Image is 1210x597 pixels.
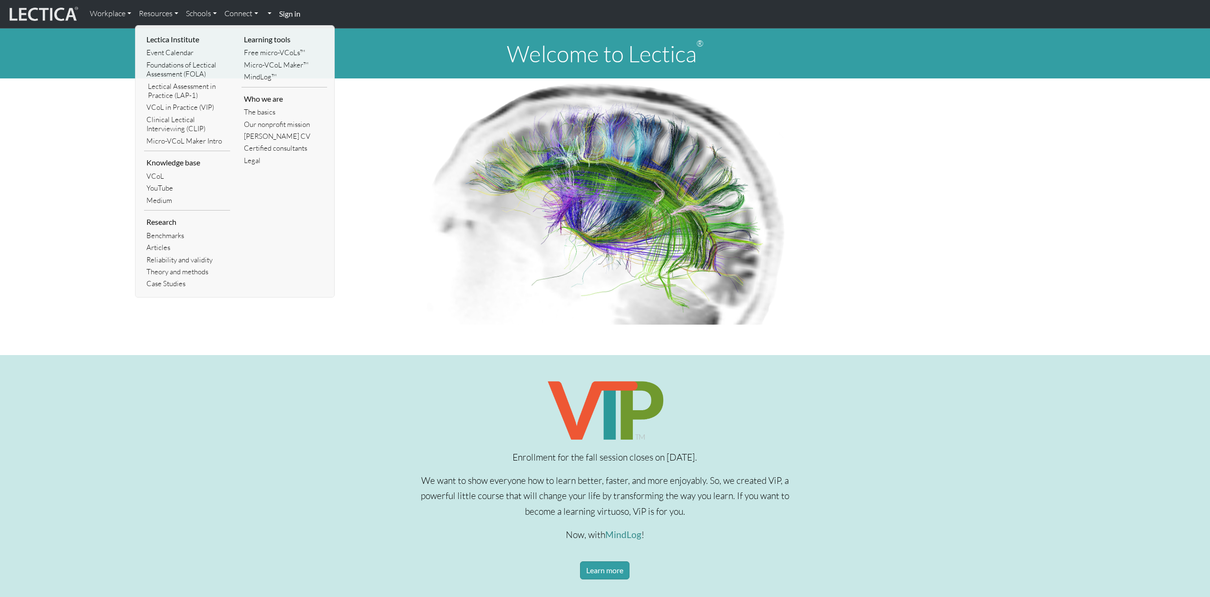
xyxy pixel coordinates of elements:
[242,32,328,47] li: Learning tools
[275,4,304,24] a: Sign in
[86,4,135,24] a: Workplace
[182,4,221,24] a: Schools
[144,278,230,289] a: Case Studies
[221,4,262,24] a: Connect
[144,114,230,135] a: Clinical Lectical Interviewing (CLIP)
[144,135,230,147] a: Micro-VCoL Maker Intro
[144,214,230,230] li: Research
[242,47,328,58] a: Free micro-VCoLs™
[242,91,328,106] li: Who we are
[7,5,78,23] img: lecticalive
[580,561,629,579] a: Learn more
[407,473,803,520] p: We want to show everyone how to learn better, faster, and more enjoyably. So, we created ViP, a p...
[144,47,230,58] a: Event Calendar
[279,9,300,18] strong: Sign in
[242,142,328,154] a: Certified consultants
[144,241,230,253] a: Articles
[144,266,230,278] a: Theory and methods
[144,80,230,102] a: Lectical Assessment in Practice (LAP-1)
[144,101,230,113] a: VCoL in Practice (VIP)
[144,59,230,80] a: Foundations of Lectical Assessment (FOLA)
[144,170,230,182] a: VCoL
[242,71,328,83] a: MindLog™
[697,38,704,48] sup: ®
[605,529,641,540] a: MindLog
[135,4,182,24] a: Resources
[407,450,803,465] p: Enrollment for the fall session closes on [DATE].
[242,118,328,130] a: Our nonprofit mission
[420,78,790,325] img: Human Connectome Project Image
[242,106,328,118] a: The basics
[407,527,803,543] p: Now, with !
[144,182,230,194] a: YouTube
[144,32,230,47] li: Lectica Institute
[144,155,230,170] li: Knowledge base
[144,194,230,206] a: Medium
[144,230,230,241] a: Benchmarks
[242,154,328,166] a: Legal
[144,254,230,266] a: Reliability and validity
[242,130,328,142] a: [PERSON_NAME] CV
[242,59,328,71] a: Micro-VCoL Maker™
